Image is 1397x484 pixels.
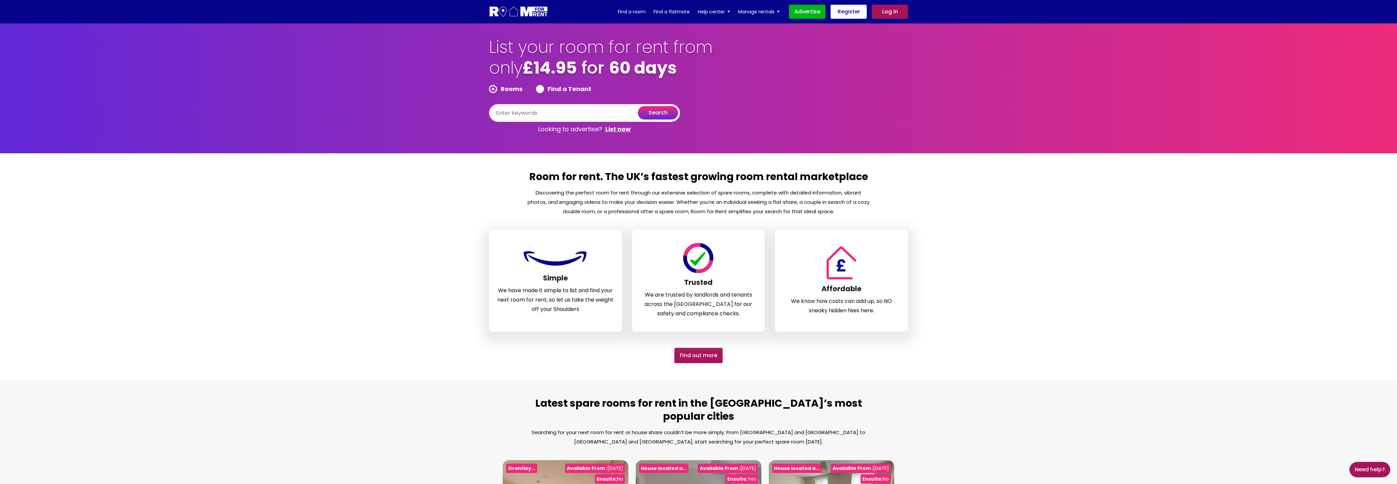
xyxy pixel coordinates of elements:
div: Yes [725,474,758,484]
a: Manage rentals [738,7,780,17]
a: Find a flatmate [654,7,690,17]
b: House located a... [641,465,686,472]
a: Need Help? [1349,462,1390,477]
img: Logo for Room for Rent, featuring a welcoming design with a house icon and modern typography [489,6,548,18]
a: List now [605,125,631,133]
h1: List your room for rent from only [489,37,714,85]
div: No [595,474,625,484]
button: search [638,106,678,119]
p: Looking to advertise? [489,122,680,137]
b: £14.95 [523,56,577,80]
a: Log in [872,5,908,19]
div: [DATE] [565,464,625,473]
p: Searching for your next room for rent or house share couldn’t be more simply. From [GEOGRAPHIC_DA... [527,428,870,447]
label: Find a Tenant [536,85,591,93]
p: We are trusted by landlords and tenants across the [GEOGRAPHIC_DATA] for our safety and complianc... [641,290,757,318]
b: 60 days [609,56,677,80]
span: for [582,56,604,80]
p: We know how costs can add up, so NO sneaky hidden fees here. [783,297,900,315]
p: We have made it simple to list and find your next room for rent, so let us take the weight off yo... [497,286,614,314]
b: Available From : [700,465,740,472]
img: Room For Rent [823,246,860,279]
div: No [861,474,891,484]
div: [DATE] [698,464,758,473]
img: Room For Rent [522,248,589,269]
b: Ensuite: [862,476,883,482]
b: Available From : [833,465,873,472]
b: House located a... [774,465,819,472]
p: Discovering the perfect room for rent through our extensive selection of spare rooms, complete wi... [527,188,870,216]
b: Ensuite: [727,476,748,482]
a: Help center [698,7,730,17]
h3: Trusted [641,278,757,290]
input: Enter keywords [489,104,680,122]
b: Ensuite: [597,476,617,482]
a: Find out More [674,348,723,363]
b: Grantley... [508,465,535,472]
h2: Latest spare rooms for rent in the [GEOGRAPHIC_DATA]’s most popular cities [527,397,870,428]
h3: Affordable [783,285,900,297]
div: [DATE] [831,464,891,473]
a: Find a room [618,7,646,17]
img: Room For Rent [682,243,715,273]
label: Rooms [489,85,523,93]
a: Advertise [789,5,826,19]
h2: Room for rent. The UK’s fastest growing room rental marketplace [527,170,870,188]
a: Register [831,5,867,19]
b: Available From : [567,465,607,472]
h3: Simple [497,274,614,286]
